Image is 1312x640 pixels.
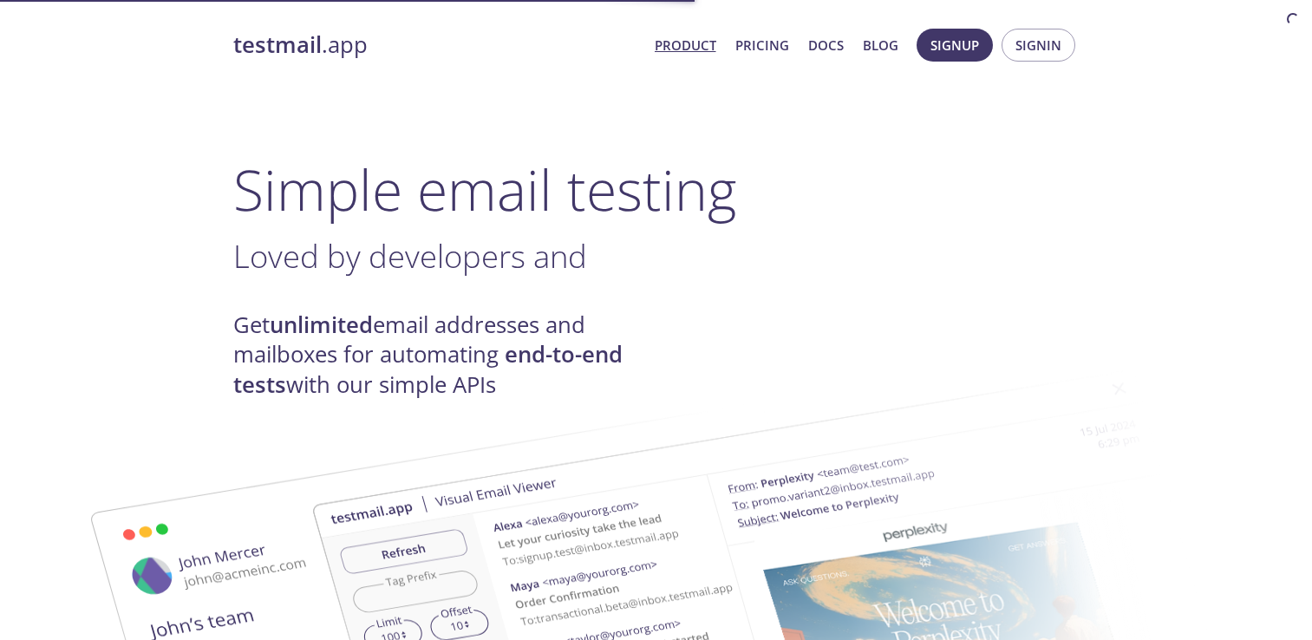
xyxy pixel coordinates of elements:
[930,34,979,56] span: Signup
[233,29,322,60] strong: testmail
[863,34,898,56] a: Blog
[233,339,623,399] strong: end-to-end tests
[655,34,716,56] a: Product
[233,156,1080,223] h1: Simple email testing
[917,29,993,62] button: Signup
[233,234,587,278] span: Loved by developers and
[808,34,844,56] a: Docs
[233,30,641,60] a: testmail.app
[735,34,789,56] a: Pricing
[1002,29,1075,62] button: Signin
[233,310,656,400] h4: Get email addresses and mailboxes for automating with our simple APIs
[1015,34,1061,56] span: Signin
[270,310,373,340] strong: unlimited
